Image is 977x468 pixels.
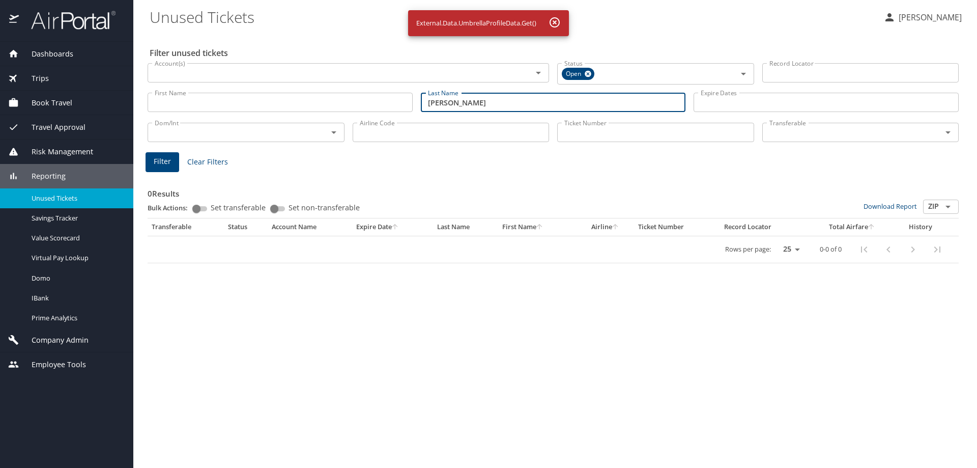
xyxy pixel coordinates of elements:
[9,10,20,30] img: icon-airportal.png
[392,224,399,231] button: sort
[224,218,268,236] th: Status
[146,152,179,172] button: Filter
[498,218,577,236] th: First Name
[720,218,809,236] th: Record Locator
[775,242,803,257] select: rows per page
[289,204,360,211] span: Set non-transferable
[187,156,228,169] span: Clear Filters
[148,218,959,263] table: custom pagination table
[150,1,875,33] h1: Unused Tickets
[941,125,955,140] button: Open
[536,224,543,231] button: sort
[809,218,896,236] th: Total Airfare
[531,66,545,80] button: Open
[148,203,196,212] p: Bulk Actions:
[879,8,966,26] button: [PERSON_NAME]
[32,194,121,203] span: Unused Tickets
[562,69,587,79] span: Open
[150,45,961,61] h2: Filter unused tickets
[19,48,73,60] span: Dashboards
[577,218,634,236] th: Airline
[19,122,85,133] span: Travel Approval
[896,11,962,23] p: [PERSON_NAME]
[19,97,72,108] span: Book Travel
[19,146,93,157] span: Risk Management
[154,155,171,168] span: Filter
[19,359,86,370] span: Employee Tools
[152,223,220,232] div: Transferable
[433,218,498,236] th: Last Name
[725,246,771,253] p: Rows per page:
[820,246,842,253] p: 0-0 of 0
[211,204,266,211] span: Set transferable
[32,313,121,323] span: Prime Analytics
[268,218,352,236] th: Account Name
[32,213,121,223] span: Savings Tracker
[562,68,594,80] div: Open
[736,67,751,81] button: Open
[868,224,875,231] button: sort
[19,73,49,84] span: Trips
[352,218,433,236] th: Expire Date
[416,13,536,33] div: External.Data.UmbrellaProfileData.Get()
[19,335,89,346] span: Company Admin
[896,218,946,236] th: History
[19,171,66,182] span: Reporting
[864,202,917,211] a: Download Report
[634,218,720,236] th: Ticket Number
[148,182,959,200] h3: 0 Results
[327,125,341,140] button: Open
[612,224,619,231] button: sort
[32,233,121,243] span: Value Scorecard
[32,293,121,303] span: IBank
[32,273,121,283] span: Domo
[32,253,121,263] span: Virtual Pay Lookup
[20,10,116,30] img: airportal-logo.png
[941,200,955,214] button: Open
[183,153,232,172] button: Clear Filters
